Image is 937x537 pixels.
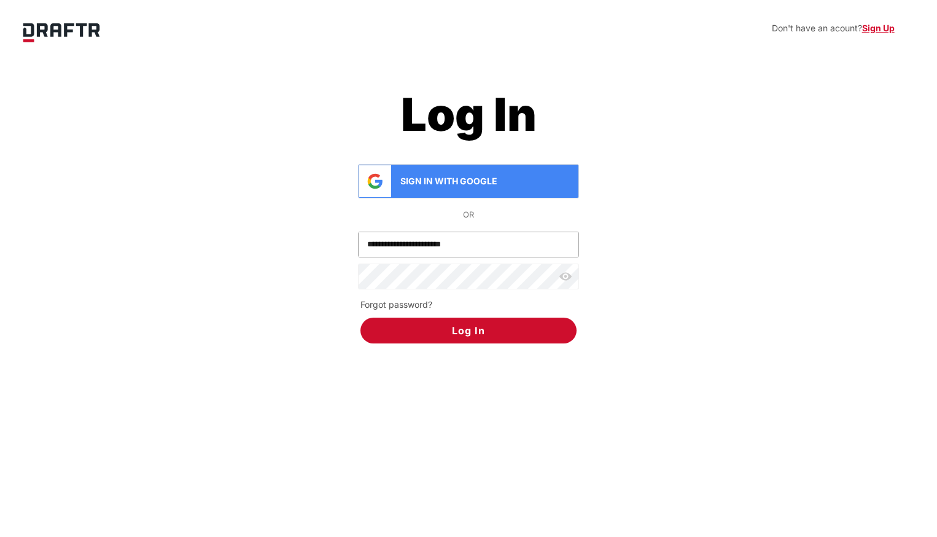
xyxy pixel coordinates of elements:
a: Forgot password? [360,299,432,310]
span: or [463,210,474,219]
button: Log In [360,318,577,343]
div: Sign in with Google [359,165,578,197]
p: Don't have an acount? [132,22,895,35]
label: Show password [559,272,572,281]
span: Log In [452,318,485,343]
input: Password [359,264,578,289]
img: logo-white.svg [12,12,111,50]
a: Sign Up [862,23,895,33]
input: Email [359,232,578,257]
div: Log In [346,84,591,145]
